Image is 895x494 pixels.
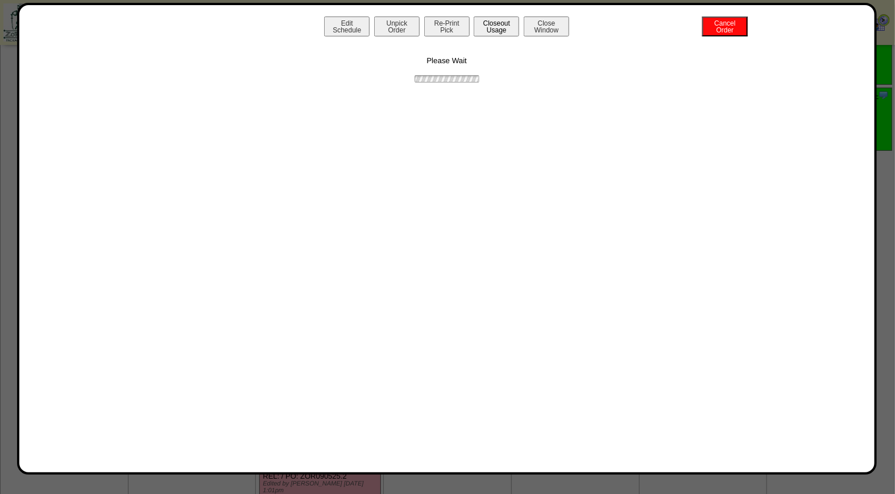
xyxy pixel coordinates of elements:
img: ajax-loader.gif [413,73,481,84]
button: CancelOrder [702,17,748,36]
div: Please Wait [31,39,863,84]
button: CloseWindow [524,17,569,36]
a: CloseWindow [523,26,570,34]
button: CloseoutUsage [474,17,519,36]
button: Re-PrintPick [424,17,470,36]
button: EditSchedule [324,17,370,36]
button: UnpickOrder [374,17,420,36]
